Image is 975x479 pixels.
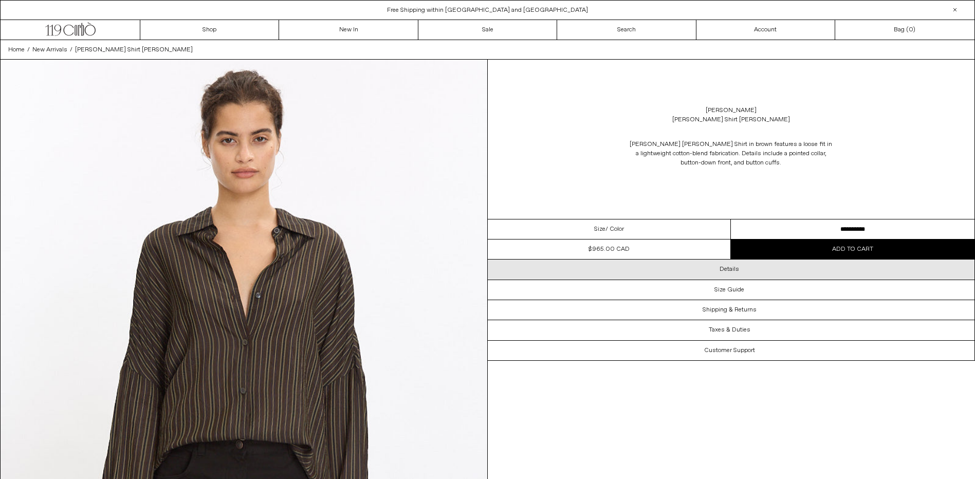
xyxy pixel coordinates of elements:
[387,6,588,14] a: Free Shipping within [GEOGRAPHIC_DATA] and [GEOGRAPHIC_DATA]
[720,266,739,273] h3: Details
[140,20,279,40] a: Shop
[731,239,974,259] button: Add to cart
[672,115,790,124] div: [PERSON_NAME] Shirt [PERSON_NAME]
[706,106,757,115] a: [PERSON_NAME]
[32,46,67,54] span: New Arrivals
[75,46,193,54] span: [PERSON_NAME] Shirt [PERSON_NAME]
[8,46,25,54] span: Home
[909,25,915,34] span: )
[32,45,67,54] a: New Arrivals
[605,225,624,234] span: / Color
[70,45,72,54] span: /
[27,45,30,54] span: /
[557,20,696,40] a: Search
[588,245,630,254] div: $965.00 CAD
[703,306,757,314] h3: Shipping & Returns
[832,245,873,253] span: Add to cart
[714,286,744,293] h3: Size Guide
[709,326,750,334] h3: Taxes & Duties
[418,20,557,40] a: Sale
[594,225,605,234] span: Size
[909,26,913,34] span: 0
[628,135,834,173] p: [PERSON_NAME] [PERSON_NAME] Shirt in brown features a loose fit in a lightweight cotton-blend fab...
[279,20,418,40] a: New In
[696,20,835,40] a: Account
[8,45,25,54] a: Home
[704,347,755,354] h3: Customer Support
[75,45,193,54] a: [PERSON_NAME] Shirt [PERSON_NAME]
[835,20,974,40] a: Bag ()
